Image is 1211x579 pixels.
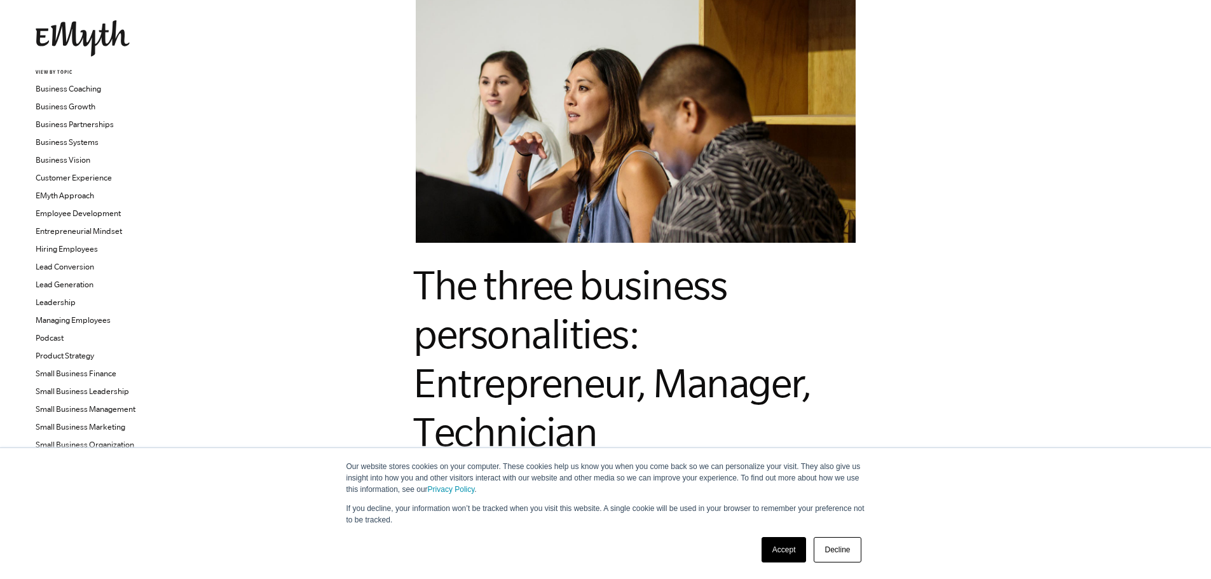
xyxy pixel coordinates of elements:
a: Employee Development [36,208,121,218]
p: Our website stores cookies on your computer. These cookies help us know you when you come back so... [346,461,865,495]
a: Small Business Marketing [36,422,125,432]
a: Customer Experience [36,173,112,182]
a: Entrepreneurial Mindset [36,226,122,236]
a: Managing Employees [36,315,111,325]
a: Lead Generation [36,280,93,289]
a: Decline [814,537,861,562]
a: Accept [762,537,807,562]
p: If you decline, your information won’t be tracked when you visit this website. A single cookie wi... [346,503,865,526]
h6: VIEW BY TOPIC [36,70,168,77]
a: Product Strategy [36,351,94,360]
a: Small Business Finance [36,369,116,378]
a: Small Business Organization [36,440,134,449]
a: Podcast [36,333,64,343]
a: Hiring Employees [36,244,98,254]
a: Lead Conversion [36,262,94,271]
a: EMyth Approach [36,191,94,200]
img: EMyth [36,20,130,57]
span: The three business personalities: Entrepreneur, Manager, Technician [413,262,811,454]
a: Business Coaching [36,84,101,93]
a: Small Business Leadership [36,386,129,396]
a: Business Vision [36,155,90,165]
a: Business Systems [36,137,99,147]
a: Business Growth [36,102,95,111]
a: Small Business Management [36,404,135,414]
a: Privacy Policy [428,485,475,494]
a: Leadership [36,297,76,307]
a: Business Partnerships [36,119,114,129]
